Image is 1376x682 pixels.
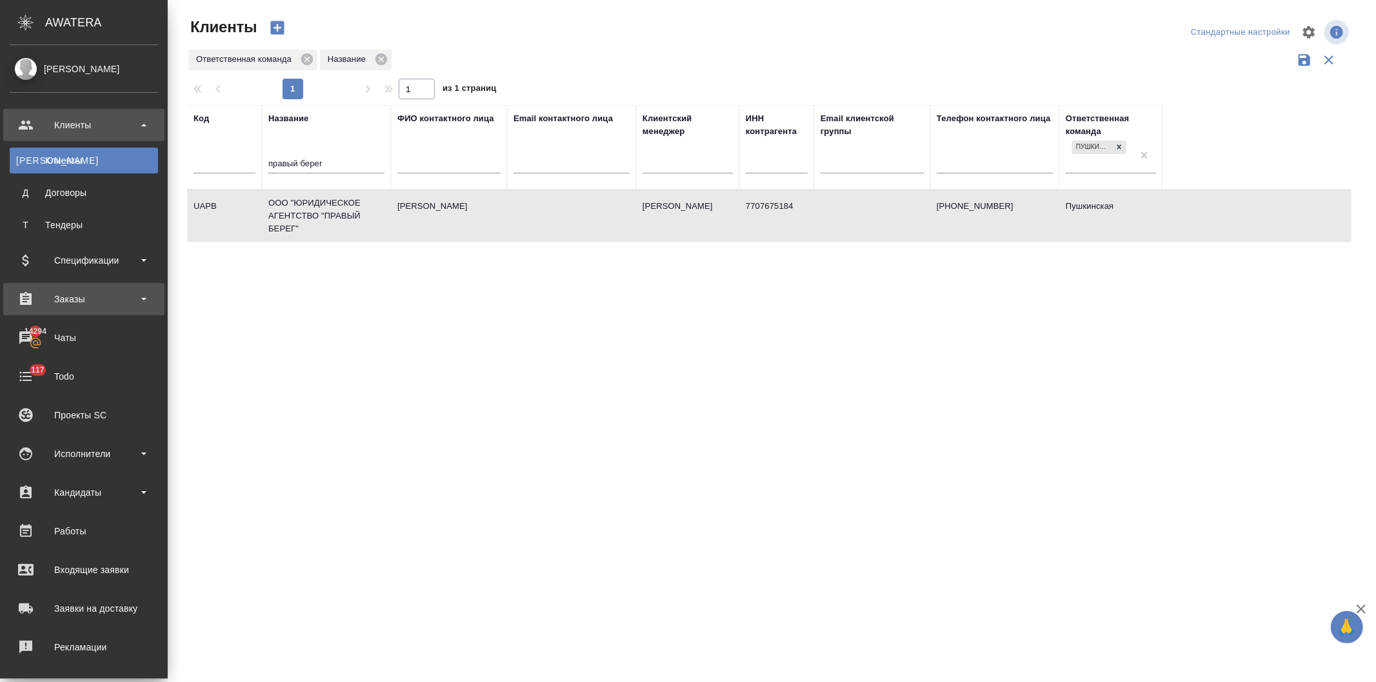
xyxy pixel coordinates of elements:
a: Входящие заявки [3,554,165,586]
div: AWATERA [45,10,168,35]
div: Чаты [10,328,158,347]
td: UAPB [187,193,262,239]
div: Рекламации [10,638,158,657]
div: Email клиентской группы [821,112,924,138]
span: Клиенты [187,17,257,37]
a: ДДоговоры [10,180,158,206]
div: Заявки на доставку [10,599,158,618]
a: [PERSON_NAME]Клиенты [10,148,158,173]
a: Работы [3,515,165,547]
div: Ответственная команда [188,50,317,70]
button: Сохранить фильтры [1292,48,1317,72]
p: [PHONE_NUMBER] [937,200,1053,213]
div: Клиенты [16,154,152,167]
div: Ответственная команда [1066,112,1156,138]
div: Клиентский менеджер [643,112,733,138]
a: 117Todo [3,360,165,393]
div: Проекты SC [10,405,158,425]
a: ТТендеры [10,212,158,238]
div: Название [268,112,308,125]
div: Договоры [16,186,152,199]
div: Пушкинская [1072,141,1112,154]
div: split button [1188,23,1293,43]
div: Исполнители [10,444,158,463]
span: из 1 страниц [443,81,497,99]
button: 🙏 [1331,611,1363,643]
button: Создать [262,17,293,39]
span: 117 [23,364,52,376]
div: Клиенты [10,115,158,135]
td: [PERSON_NAME] [391,193,507,239]
a: Рекламации [3,631,165,663]
span: 🙏 [1336,614,1358,641]
span: Настроить таблицу [1293,17,1324,48]
td: 7707675184 [739,193,814,239]
div: Работы [10,521,158,541]
div: Входящие заявки [10,560,158,580]
div: Спецификации [10,251,158,270]
span: Посмотреть информацию [1324,20,1351,44]
a: Проекты SC [3,399,165,431]
a: Заявки на доставку [3,592,165,625]
div: Тендеры [16,219,152,231]
div: Пушкинская [1071,139,1128,155]
p: Ответственная команда [196,53,296,66]
div: ФИО контактного лица [397,112,494,125]
div: Телефон контактного лица [937,112,1051,125]
td: [PERSON_NAME] [636,193,739,239]
div: Кандидаты [10,483,158,502]
a: 14294Чаты [3,322,165,354]
div: Название [320,50,392,70]
td: ООО "ЮРИДИЧЕСКОЕ АГЕНТСТВО "ПРАВЫЙ БЕРЕГ" [262,190,391,242]
div: Код [194,112,209,125]
div: Todo [10,367,158,386]
button: Сбросить фильтры [1317,48,1341,72]
div: Email контактного лица [514,112,613,125]
td: Пушкинская [1059,193,1162,239]
div: Заказы [10,289,158,309]
p: Название [328,53,370,66]
div: ИНН контрагента [746,112,808,138]
div: [PERSON_NAME] [10,62,158,76]
span: 14294 [17,325,54,338]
